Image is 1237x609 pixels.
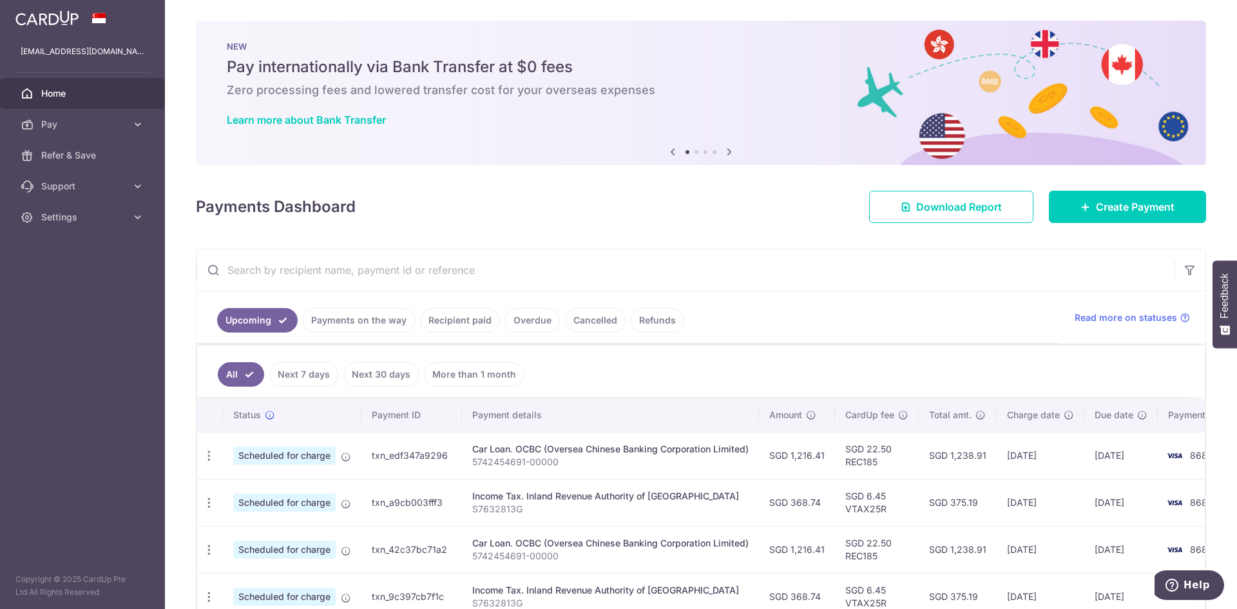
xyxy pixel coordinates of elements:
div: Income Tax. Inland Revenue Authority of [GEOGRAPHIC_DATA] [472,490,749,503]
a: Refunds [631,308,684,333]
span: Scheduled for charge [233,541,336,559]
td: SGD 22.50 REC185 [835,526,919,573]
div: Car Loan. OCBC (Oversea Chinese Banking Corporation Limited) [472,537,749,550]
a: Read more on statuses [1075,311,1190,324]
input: Search by recipient name, payment id or reference [197,249,1175,291]
td: SGD 1,238.91 [919,526,997,573]
td: [DATE] [997,526,1084,573]
img: Bank Card [1162,495,1187,510]
span: 8683 [1190,544,1213,555]
td: [DATE] [1084,432,1158,479]
a: All [218,362,264,387]
span: CardUp fee [845,409,894,421]
button: Feedback - Show survey [1213,260,1237,348]
a: More than 1 month [424,362,524,387]
td: [DATE] [997,432,1084,479]
span: Support [41,180,126,193]
img: CardUp [15,10,79,26]
td: SGD 1,238.91 [919,432,997,479]
p: 5742454691-00000 [472,456,749,469]
span: Feedback [1219,273,1231,318]
span: Scheduled for charge [233,494,336,512]
span: Refer & Save [41,149,126,162]
span: Status [233,409,261,421]
p: S7632813G [472,503,749,516]
img: Bank Card [1162,542,1187,557]
td: SGD 368.74 [759,479,835,526]
p: 5742454691-00000 [472,550,749,563]
span: Create Payment [1096,199,1175,215]
a: Recipient paid [420,308,500,333]
span: Settings [41,211,126,224]
h5: Pay internationally via Bank Transfer at $0 fees [227,57,1175,77]
span: 8683 [1190,497,1213,508]
td: SGD 1,216.41 [759,526,835,573]
span: Amount [769,409,802,421]
p: [EMAIL_ADDRESS][DOMAIN_NAME] [21,45,144,58]
div: Car Loan. OCBC (Oversea Chinese Banking Corporation Limited) [472,443,749,456]
th: Payment ID [361,398,462,432]
span: Pay [41,118,126,131]
a: Upcoming [217,308,298,333]
td: [DATE] [1084,479,1158,526]
a: Cancelled [565,308,626,333]
td: txn_a9cb003fff3 [361,479,462,526]
a: Next 30 days [343,362,419,387]
a: Overdue [505,308,560,333]
td: SGD 1,216.41 [759,432,835,479]
span: Charge date [1007,409,1060,421]
td: txn_42c37bc71a2 [361,526,462,573]
div: Income Tax. Inland Revenue Authority of [GEOGRAPHIC_DATA] [472,584,749,597]
td: SGD 375.19 [919,479,997,526]
span: Total amt. [929,409,972,421]
h6: Zero processing fees and lowered transfer cost for your overseas expenses [227,82,1175,98]
td: txn_edf347a9296 [361,432,462,479]
span: Home [41,87,126,100]
iframe: Opens a widget where you can find more information [1155,570,1224,603]
h4: Payments Dashboard [196,195,356,218]
span: 8683 [1190,450,1213,461]
td: [DATE] [997,479,1084,526]
span: Scheduled for charge [233,447,336,465]
a: Create Payment [1049,191,1206,223]
td: SGD 22.50 REC185 [835,432,919,479]
span: Scheduled for charge [233,588,336,606]
a: Download Report [869,191,1033,223]
a: Next 7 days [269,362,338,387]
a: Learn more about Bank Transfer [227,113,386,126]
a: Payments on the way [303,308,415,333]
span: Read more on statuses [1075,311,1177,324]
span: Download Report [916,199,1002,215]
p: NEW [227,41,1175,52]
span: Due date [1095,409,1133,421]
img: Bank transfer banner [196,21,1206,165]
td: [DATE] [1084,526,1158,573]
th: Payment details [462,398,759,432]
td: SGD 6.45 VTAX25R [835,479,919,526]
img: Bank Card [1162,448,1187,463]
